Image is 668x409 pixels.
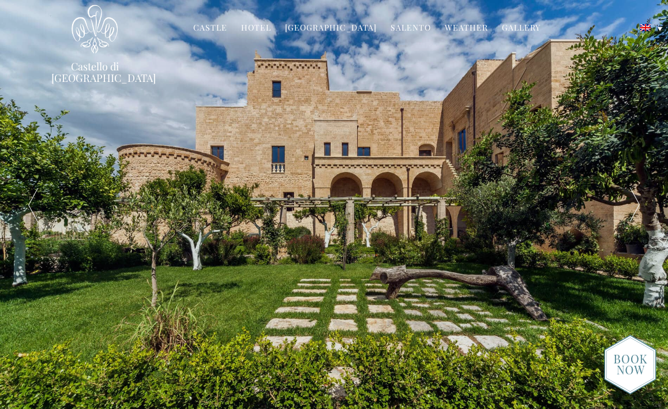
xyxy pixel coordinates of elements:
[241,22,271,35] a: Hotel
[285,22,377,35] a: [GEOGRAPHIC_DATA]
[502,22,541,35] a: Gallery
[640,24,651,31] img: English
[51,61,138,84] a: Castello di [GEOGRAPHIC_DATA]
[72,5,118,54] img: Castello di Ugento
[445,22,488,35] a: Weather
[391,22,431,35] a: Salento
[604,335,656,395] img: new-booknow.png
[193,22,227,35] a: Castle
